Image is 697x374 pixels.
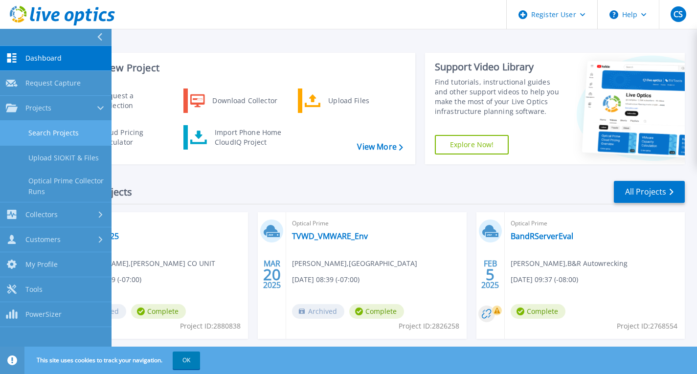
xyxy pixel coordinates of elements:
div: Import Phone Home CloudIQ Project [210,128,286,147]
span: [DATE] 08:39 (-07:00) [292,274,360,285]
span: 5 [486,270,495,279]
a: Explore Now! [435,135,509,154]
span: CS [674,10,683,18]
div: Upload Files [323,91,396,110]
a: Upload Files [298,88,398,113]
span: Project ID: 2880838 [180,321,241,331]
span: Optical Prime [74,218,242,229]
span: Optical Prime [292,218,460,229]
span: Customers [25,235,61,244]
span: [PERSON_NAME] , [PERSON_NAME] CO UNIT [74,258,215,269]
div: MAR 2025 [263,257,281,292]
a: Cloud Pricing Calculator [69,125,169,150]
span: 20 [263,270,281,279]
div: Cloud Pricing Calculator [94,128,167,147]
span: Project ID: 2826258 [399,321,459,331]
a: TVWD_VMWARE_Env [292,231,368,241]
span: Tools [25,285,43,294]
span: [DATE] 09:37 (-08:00) [511,274,578,285]
span: Archived [292,304,344,319]
a: Download Collector [183,88,284,113]
span: Dashboard [25,54,62,63]
h3: Start a New Project [69,63,403,73]
span: This site uses cookies to track your navigation. [27,352,200,369]
span: [PERSON_NAME] , [GEOGRAPHIC_DATA] [292,258,417,269]
a: View More [357,142,403,152]
span: Complete [131,304,186,319]
a: Request a Collection [69,88,169,113]
span: Optical Prime [511,218,679,229]
div: FEB 2025 [481,257,499,292]
span: Complete [349,304,404,319]
button: OK [173,352,200,369]
a: All Projects [614,181,685,203]
span: Projects [25,104,51,112]
div: Download Collector [207,91,281,110]
span: [PERSON_NAME] , B&R Autowrecking [511,258,628,269]
span: Request Capture [25,79,81,88]
div: Request a Collection [95,91,167,110]
div: Support Video Library [435,61,564,73]
span: Collectors [25,210,58,219]
div: Find tutorials, instructional guides and other support videos to help you make the most of your L... [435,77,564,116]
a: BandRServerEval [511,231,573,241]
span: My Profile [25,260,58,269]
span: Project ID: 2768554 [617,321,677,331]
span: PowerSizer [25,310,62,319]
span: Complete [511,304,565,319]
